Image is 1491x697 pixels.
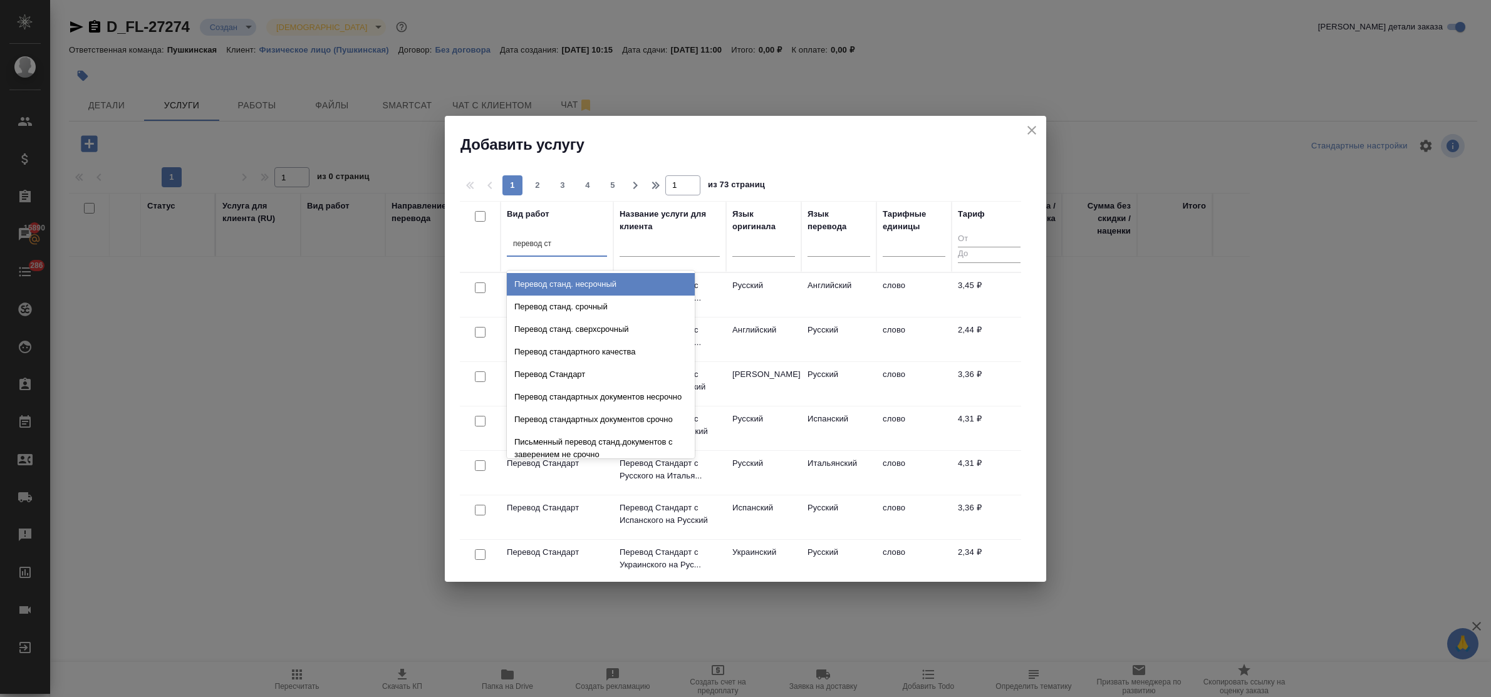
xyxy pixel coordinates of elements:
[952,362,1027,406] td: 3,36 ₽
[801,540,876,584] td: Русский
[603,179,623,192] span: 5
[507,386,695,408] div: Перевод стандартных документов несрочно
[801,362,876,406] td: Русский
[958,232,1021,247] input: От
[507,273,695,296] div: Перевод станд. несрочный
[952,451,1027,495] td: 4,31 ₽
[507,502,607,514] p: Перевод Стандарт
[801,318,876,361] td: Русский
[507,318,695,341] div: Перевод станд. сверхсрочный
[726,451,801,495] td: Русский
[578,179,598,192] span: 4
[507,457,607,470] p: Перевод Стандарт
[801,273,876,317] td: Английский
[578,175,598,195] button: 4
[553,179,573,192] span: 3
[876,318,952,361] td: слово
[620,502,720,527] p: Перевод Стандарт с Испанского на Русский
[952,540,1027,584] td: 2,34 ₽
[603,175,623,195] button: 5
[507,408,695,431] div: Перевод стандартных документов срочно
[801,495,876,539] td: Русский
[507,546,607,559] p: Перевод Стандарт
[527,175,548,195] button: 2
[958,208,985,220] div: Тариф
[726,318,801,361] td: Английский
[507,431,695,466] div: Письменный перевод станд.документов с заверением не срочно
[708,177,765,195] span: из 73 страниц
[726,273,801,317] td: Русский
[527,179,548,192] span: 2
[726,495,801,539] td: Испанский
[507,208,549,220] div: Вид работ
[507,363,695,386] div: Перевод Стандарт
[876,495,952,539] td: слово
[952,273,1027,317] td: 3,45 ₽
[726,406,801,450] td: Русский
[952,406,1027,450] td: 4,31 ₽
[732,208,795,233] div: Язык оригинала
[726,540,801,584] td: Украинский
[620,208,720,233] div: Название услуги для клиента
[620,457,720,482] p: Перевод Стандарт с Русского на Италья...
[507,341,695,363] div: Перевод стандартного качества
[801,451,876,495] td: Итальянский
[553,175,573,195] button: 3
[808,208,870,233] div: Язык перевода
[952,495,1027,539] td: 3,36 ₽
[1022,121,1041,140] button: close
[460,135,1046,155] h2: Добавить услугу
[620,546,720,571] p: Перевод Стандарт с Украинского на Рус...
[883,208,945,233] div: Тарифные единицы
[507,296,695,318] div: Перевод станд. срочный
[876,451,952,495] td: слово
[952,318,1027,361] td: 2,44 ₽
[958,247,1021,262] input: До
[801,406,876,450] td: Испанский
[726,362,801,406] td: [PERSON_NAME]
[876,540,952,584] td: слово
[876,362,952,406] td: слово
[876,406,952,450] td: слово
[876,273,952,317] td: слово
